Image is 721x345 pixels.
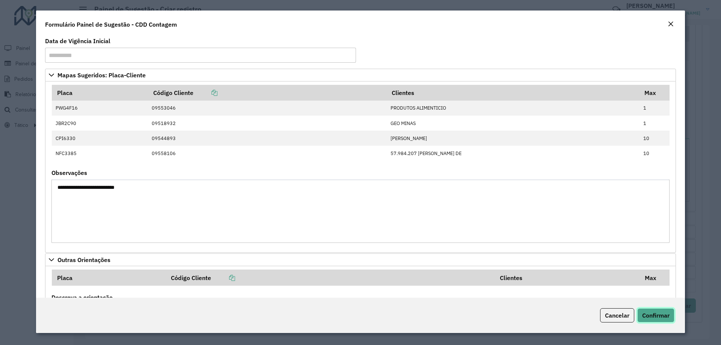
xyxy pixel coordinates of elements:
[640,131,670,146] td: 10
[495,270,640,285] th: Clientes
[45,20,177,29] h4: Formulário Painel de Sugestão - CDD Contagem
[45,36,110,45] label: Data de Vigência Inicial
[52,270,166,285] th: Placa
[640,270,670,285] th: Max
[52,85,148,101] th: Placa
[640,116,670,131] td: 1
[387,116,640,131] td: GEO MINAS
[665,20,676,29] button: Close
[45,253,676,266] a: Outras Orientações
[640,85,670,101] th: Max
[52,131,148,146] td: CPI6330
[45,81,676,253] div: Mapas Sugeridos: Placa-Cliente
[166,270,495,285] th: Código Cliente
[45,69,676,81] a: Mapas Sugeridos: Placa-Cliente
[148,116,387,131] td: 09518932
[148,85,387,101] th: Código Cliente
[148,131,387,146] td: 09544893
[387,131,640,146] td: [PERSON_NAME]
[640,146,670,161] td: 10
[51,168,87,177] label: Observações
[642,312,670,319] span: Confirmar
[637,308,674,322] button: Confirmar
[387,85,640,101] th: Clientes
[51,293,113,302] label: Descreva a orientação
[387,101,640,116] td: PRODUTOS ALIMENTICIO
[57,72,146,78] span: Mapas Sugeridos: Placa-Cliente
[193,89,217,96] a: Copiar
[640,101,670,116] td: 1
[52,116,148,131] td: JBR2C90
[605,312,629,319] span: Cancelar
[52,101,148,116] td: PWG4F16
[57,257,110,263] span: Outras Orientações
[148,101,387,116] td: 09553046
[211,274,235,282] a: Copiar
[668,21,674,27] em: Fechar
[52,146,148,161] td: NFC3385
[600,308,634,322] button: Cancelar
[148,146,387,161] td: 09558106
[387,146,640,161] td: 57.984.207 [PERSON_NAME] DE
